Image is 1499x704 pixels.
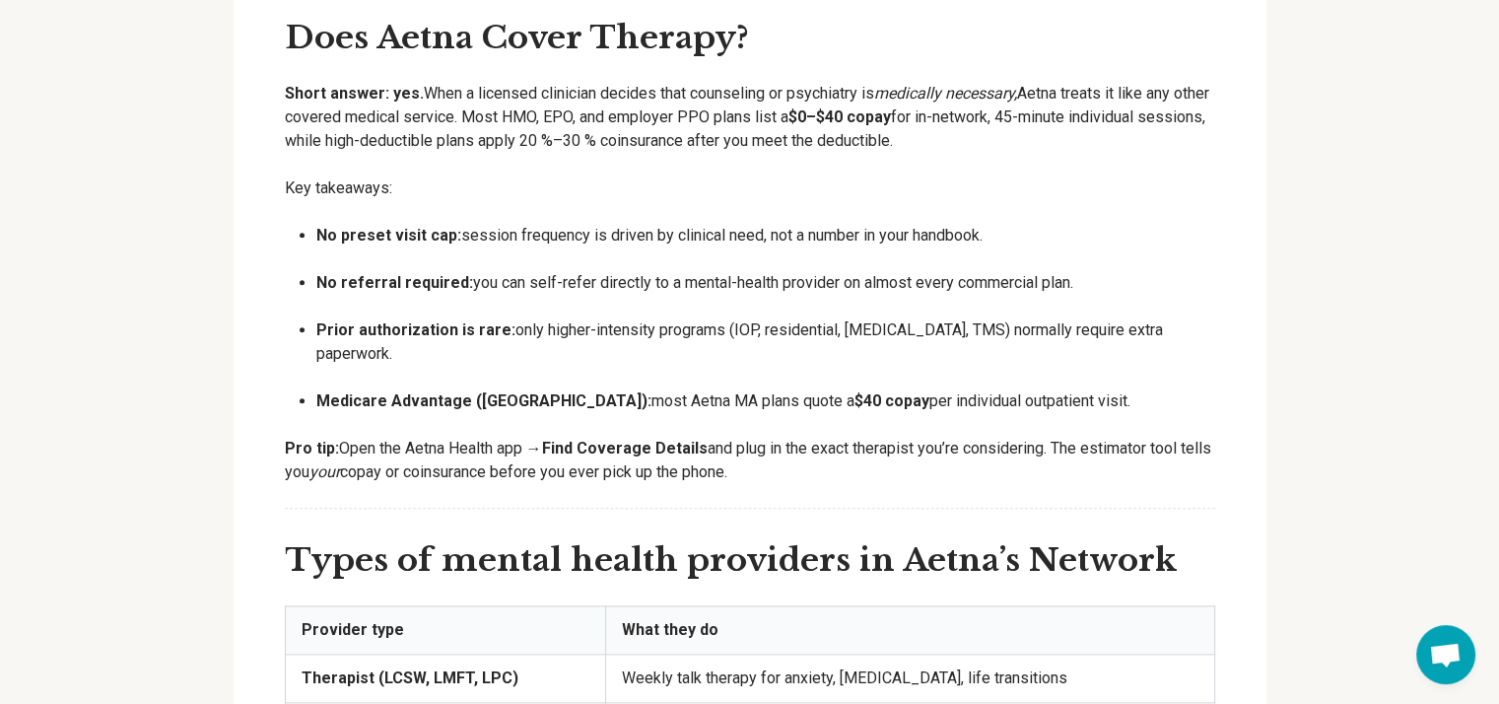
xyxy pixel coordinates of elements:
p: Key takeaways: [285,176,1215,200]
strong: Provider type [302,620,404,639]
h3: Types of mental health providers in Aetna’s Network [285,540,1215,582]
h3: Does Aetna Cover Therapy? [285,18,1215,59]
p: only higher-intensity programs (IOP, residential, [MEDICAL_DATA], TMS) normally require extra pap... [316,318,1215,366]
strong: Pro tip: [285,439,339,458]
em: your [309,462,340,481]
strong: Short answer: yes. [285,84,424,103]
strong: No preset visit cap: [316,226,461,245]
td: Weekly talk therapy for anxiety, [MEDICAL_DATA], life transitions [606,654,1214,702]
strong: $0–$40 copay [788,107,891,126]
p: Open the Aetna Health app → and plug in the exact therapist you’re considering. The estimator too... [285,437,1215,484]
p: When a licensed clinician decides that counseling or psychiatry is Aetna treats it like any other... [285,82,1215,153]
strong: $40 copay [854,391,929,410]
p: session frequency is driven by clinical need, not a number in your handbook. [316,224,1215,247]
strong: Medicare Advantage ([GEOGRAPHIC_DATA]): [316,391,651,410]
p: you can self-refer directly to a mental-health provider on almost every commercial plan. [316,271,1215,295]
strong: No referral required: [316,273,473,292]
p: most Aetna MA plans quote a per individual outpatient visit. [316,389,1215,413]
strong: Therapist (LCSW, LMFT, LPC) [302,669,518,687]
strong: What they do [622,620,718,639]
div: Open chat [1416,625,1475,684]
strong: Find Coverage Details [542,439,708,458]
em: medically necessary, [874,84,1017,103]
strong: Prior authorization is rare: [316,320,515,339]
